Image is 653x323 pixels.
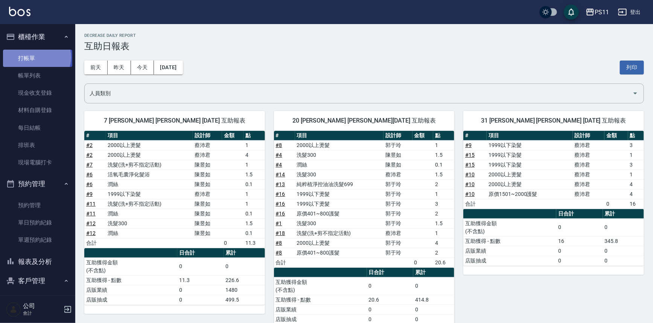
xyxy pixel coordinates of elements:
[276,220,282,226] a: #1
[244,150,265,160] td: 4
[84,275,177,285] td: 互助獲得 - 點數
[108,61,131,74] button: 昨天
[276,240,282,246] a: #8
[629,87,641,99] button: Open
[628,150,644,160] td: 1
[276,201,285,207] a: #16
[487,150,572,160] td: 1999以下染髮
[463,236,556,246] td: 互助獲得 - 點數
[177,275,224,285] td: 11.3
[433,160,454,170] td: 0.1
[244,170,265,179] td: 1.5
[86,201,96,207] a: #11
[463,209,644,266] table: a dense table
[276,142,282,148] a: #8
[556,256,603,265] td: 0
[295,160,384,170] td: 潤絲
[384,170,413,179] td: 蔡沛君
[106,189,193,199] td: 1999以下染髮
[433,150,454,160] td: 1.5
[465,152,475,158] a: #15
[3,136,72,154] a: 排班表
[276,191,285,197] a: #16
[463,131,644,209] table: a dense table
[367,268,414,278] th: 日合計
[487,160,572,170] td: 1999以下染髮
[23,310,61,317] p: 會計
[603,218,644,236] td: 0
[276,171,285,177] a: #14
[224,275,265,285] td: 226.6
[177,258,224,275] td: 0
[86,181,93,187] a: #6
[193,199,222,209] td: 陳昱如
[86,220,96,226] a: #12
[556,218,603,236] td: 0
[177,248,224,258] th: 日合計
[628,199,644,209] td: 16
[106,218,193,228] td: 洗髮300
[244,199,265,209] td: 1
[276,250,282,256] a: #8
[573,179,605,189] td: 蔡沛君
[84,131,265,248] table: a dense table
[276,211,285,217] a: #16
[465,142,472,148] a: #9
[84,258,177,275] td: 互助獲得金額 (不含點)
[463,246,556,256] td: 店販業績
[274,258,295,267] td: 合計
[3,102,72,119] a: 材料自購登錄
[603,246,644,256] td: 0
[106,228,193,238] td: 潤絲
[9,7,30,16] img: Logo
[295,209,384,218] td: 原價401~800護髮
[23,302,61,310] h5: 公司
[487,179,572,189] td: 2000以上燙髮
[487,140,572,150] td: 1999以下染髮
[3,271,72,291] button: 客戶管理
[274,277,367,295] td: 互助獲得金額 (不含點)
[244,218,265,228] td: 1.5
[384,218,413,228] td: 郭于玲
[84,33,644,38] h2: Decrease Daily Report
[193,170,222,179] td: 陳昱如
[86,230,96,236] a: #12
[86,152,93,158] a: #2
[413,295,454,305] td: 414.8
[603,236,644,246] td: 345.8
[295,179,384,189] td: 純粹植淨控油油洗髮699
[573,150,605,160] td: 蔡沛君
[244,238,265,248] td: 11.3
[620,61,644,74] button: 列印
[463,256,556,265] td: 店販抽成
[465,171,475,177] a: #10
[465,162,475,168] a: #15
[413,277,454,295] td: 0
[274,131,455,268] table: a dense table
[3,50,72,67] a: 打帳單
[367,305,414,314] td: 0
[6,302,21,317] img: Person
[106,140,193,150] td: 2000以上燙髮
[463,131,487,141] th: #
[244,131,265,141] th: 點
[487,170,572,179] td: 2000以上燙髮
[604,131,628,141] th: 金額
[244,228,265,238] td: 0.1
[573,140,605,150] td: 蔡沛君
[84,131,106,141] th: #
[433,189,454,199] td: 1
[628,189,644,199] td: 4
[384,160,413,170] td: 陳昱如
[384,248,413,258] td: 郭于玲
[193,140,222,150] td: 蔡沛君
[193,228,222,238] td: 陳昱如
[413,131,434,141] th: 金額
[603,209,644,219] th: 累計
[384,199,413,209] td: 郭于玲
[154,61,183,74] button: [DATE]
[224,285,265,295] td: 1480
[295,140,384,150] td: 2000以上燙髮
[106,150,193,160] td: 2000以上燙髮
[295,131,384,141] th: 項目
